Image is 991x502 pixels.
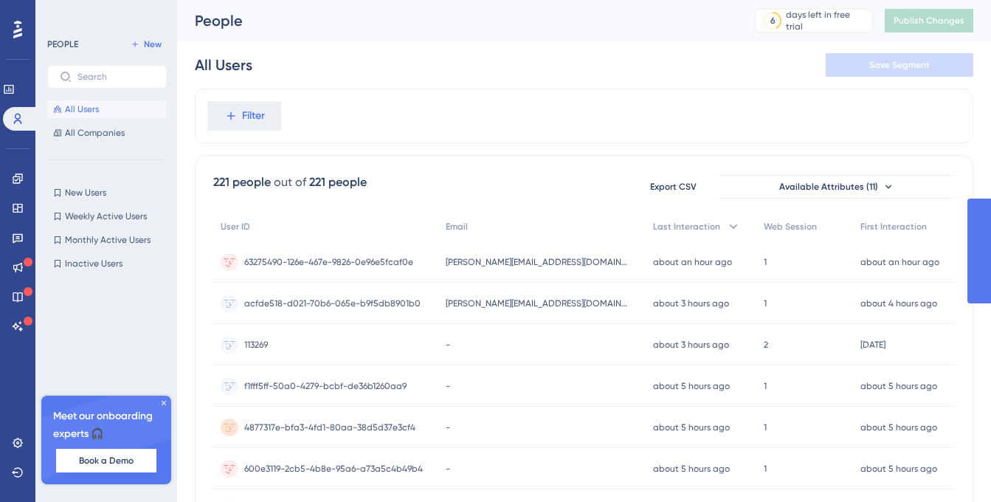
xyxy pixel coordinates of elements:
[65,258,122,269] span: Inactive Users
[242,107,265,125] span: Filter
[764,256,767,268] span: 1
[653,298,729,309] time: about 3 hours ago
[719,175,955,199] button: Available Attributes (11)
[244,380,407,392] span: f1fff5ff-50a0-4279-bcbf-de36b1260aa9
[47,231,167,249] button: Monthly Active Users
[77,72,154,82] input: Search
[65,234,151,246] span: Monthly Active Users
[47,255,167,272] button: Inactive Users
[446,256,630,268] span: [PERSON_NAME][EMAIL_ADDRESS][DOMAIN_NAME]
[770,15,776,27] div: 6
[65,210,147,222] span: Weekly Active Users
[929,444,973,488] iframe: UserGuiding AI Assistant Launcher
[764,380,767,392] span: 1
[446,339,450,351] span: -
[653,340,729,350] time: about 3 hours ago
[207,101,281,131] button: Filter
[860,381,937,391] time: about 5 hours ago
[144,38,162,50] span: New
[244,339,268,351] span: 113269
[885,9,973,32] button: Publish Changes
[47,100,167,118] button: All Users
[47,184,167,202] button: New Users
[869,59,930,71] span: Save Segment
[653,464,730,474] time: about 5 hours ago
[860,422,937,433] time: about 5 hours ago
[274,173,306,191] div: out of
[244,256,413,268] span: 63275490-126e-467e-9826-0e96e5fcaf0e
[47,38,78,50] div: PEOPLE
[650,181,697,193] span: Export CSV
[213,173,271,191] div: 221 people
[244,463,423,475] span: 600e3119-2cb5-4b8e-95a6-a73a5c4b49b4
[826,53,973,77] button: Save Segment
[446,463,450,475] span: -
[653,257,732,267] time: about an hour ago
[636,175,710,199] button: Export CSV
[244,298,421,309] span: acfde518-d021-70b6-065e-b9f5db8901b0
[764,463,767,475] span: 1
[79,455,134,467] span: Book a Demo
[221,221,250,233] span: User ID
[653,381,730,391] time: about 5 hours ago
[65,103,99,115] span: All Users
[244,422,415,433] span: 4877317e-bfa3-4fd1-80aa-38d5d37e3cf4
[446,221,468,233] span: Email
[65,127,125,139] span: All Companies
[860,257,939,267] time: about an hour ago
[195,55,252,75] div: All Users
[53,408,159,443] span: Meet our onboarding experts 🎧
[786,9,868,32] div: days left in free trial
[779,181,878,193] span: Available Attributes (11)
[894,15,964,27] span: Publish Changes
[446,422,450,433] span: -
[195,10,718,31] div: People
[860,340,885,350] time: [DATE]
[309,173,367,191] div: 221 people
[764,298,767,309] span: 1
[764,422,767,433] span: 1
[47,124,167,142] button: All Companies
[47,207,167,225] button: Weekly Active Users
[125,35,167,53] button: New
[764,339,768,351] span: 2
[860,298,937,309] time: about 4 hours ago
[653,221,720,233] span: Last Interaction
[653,422,730,433] time: about 5 hours ago
[446,380,450,392] span: -
[56,449,156,472] button: Book a Demo
[860,221,927,233] span: First Interaction
[860,464,937,474] time: about 5 hours ago
[446,298,630,309] span: [PERSON_NAME][EMAIL_ADDRESS][DOMAIN_NAME]
[65,187,106,199] span: New Users
[764,221,817,233] span: Web Session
